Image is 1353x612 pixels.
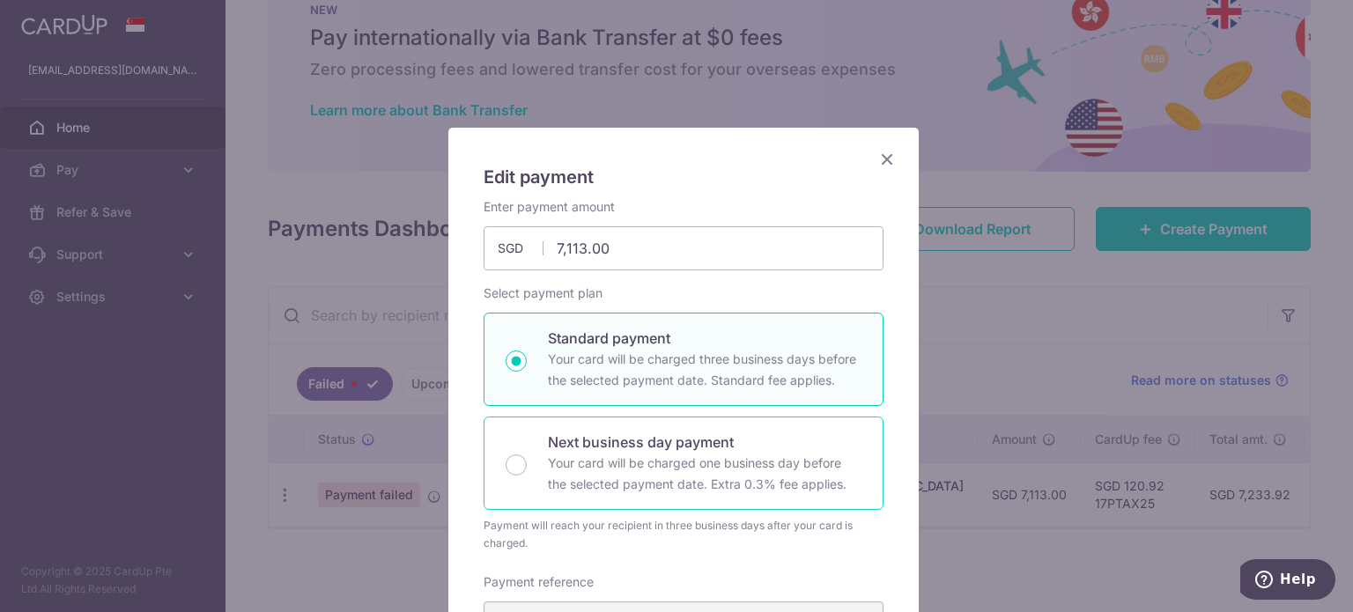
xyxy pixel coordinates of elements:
[484,163,884,191] h5: Edit payment
[484,517,884,552] div: Payment will reach your recipient in three business days after your card is charged.
[548,328,861,349] p: Standard payment
[1240,559,1335,603] iframe: Opens a widget where you can find more information
[548,431,861,453] p: Next business day payment
[484,226,884,270] input: 0.00
[484,198,615,216] label: Enter payment amount
[484,573,594,591] label: Payment reference
[498,240,543,257] span: SGD
[876,149,898,170] button: Close
[548,453,861,495] p: Your card will be charged one business day before the selected payment date. Extra 0.3% fee applies.
[548,349,861,391] p: Your card will be charged three business days before the selected payment date. Standard fee appl...
[484,284,603,302] label: Select payment plan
